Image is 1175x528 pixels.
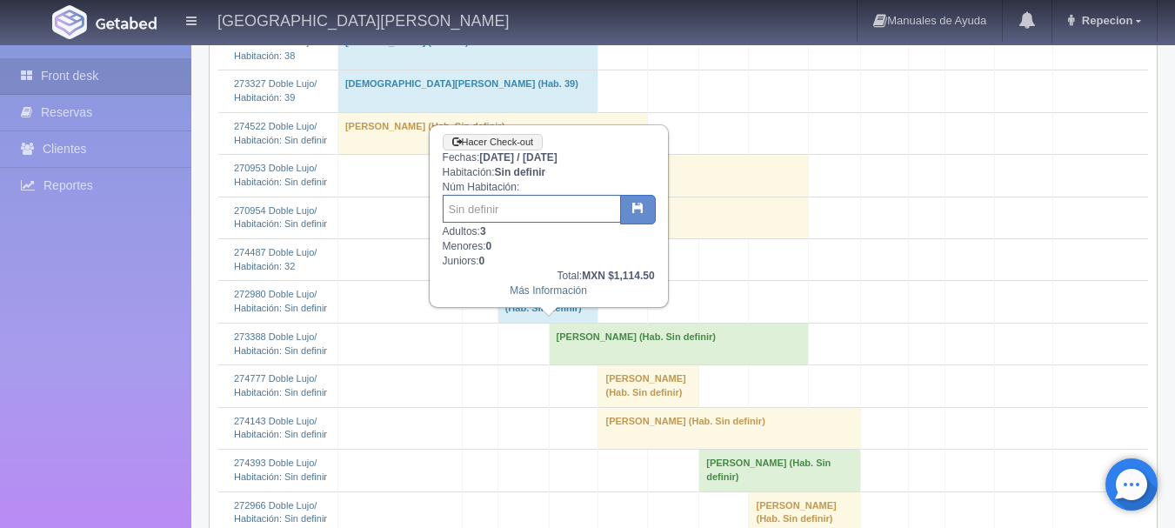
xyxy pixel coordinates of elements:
b: 0 [479,255,485,267]
td: [DEMOGRAPHIC_DATA][PERSON_NAME] (Hab. 39) [337,70,598,112]
b: [DATE] / [DATE] [479,151,557,164]
span: Repecion [1078,14,1133,27]
a: 273326 Doble Lujo/Habitación: 38 [234,37,317,61]
input: Sin definir [443,195,621,223]
h4: [GEOGRAPHIC_DATA][PERSON_NAME] [217,9,509,30]
b: 0 [486,240,492,252]
b: Sin definir [495,166,546,178]
td: [PERSON_NAME] (Hab. 38) [337,29,598,70]
a: 274143 Doble Lujo/Habitación: Sin definir [234,416,327,440]
a: Hacer Check-out [443,134,544,150]
a: 273388 Doble Lujo/Habitación: Sin definir [234,331,327,356]
div: Total: [443,269,655,284]
a: 272966 Doble Lujo/Habitación: Sin definir [234,500,327,525]
a: 274522 Doble Lujo/Habitación: Sin definir [234,121,327,145]
img: Getabed [96,17,157,30]
a: Más Información [510,284,587,297]
td: [PERSON_NAME] (Hab. Sin definir) [337,112,647,154]
a: 270954 Doble Lujo/Habitación: Sin definir [234,205,327,230]
td: [PERSON_NAME] (Hab. Sin definir) [549,323,808,364]
a: 273327 Doble Lujo/Habitación: 39 [234,78,317,103]
div: Fechas: Habitación: Núm Habitación: Adultos: Menores: Juniors: [431,126,667,306]
td: [PERSON_NAME] (Hab. Sin definir) [598,365,699,407]
img: Getabed [52,5,87,39]
b: MXN $1,114.50 [582,270,654,282]
a: 274393 Doble Lujo/Habitación: Sin definir [234,458,327,482]
b: 3 [480,225,486,237]
a: 272980 Doble Lujo/Habitación: Sin definir [234,289,327,313]
td: [PERSON_NAME] (Hab. Sin definir) [699,450,861,491]
td: [PERSON_NAME] (Hab. Sin definir) [598,407,861,449]
a: 274487 Doble Lujo/Habitación: 32 [234,247,317,271]
a: 270953 Doble Lujo/Habitación: Sin definir [234,163,327,187]
a: 274777 Doble Lujo/Habitación: Sin definir [234,373,327,398]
